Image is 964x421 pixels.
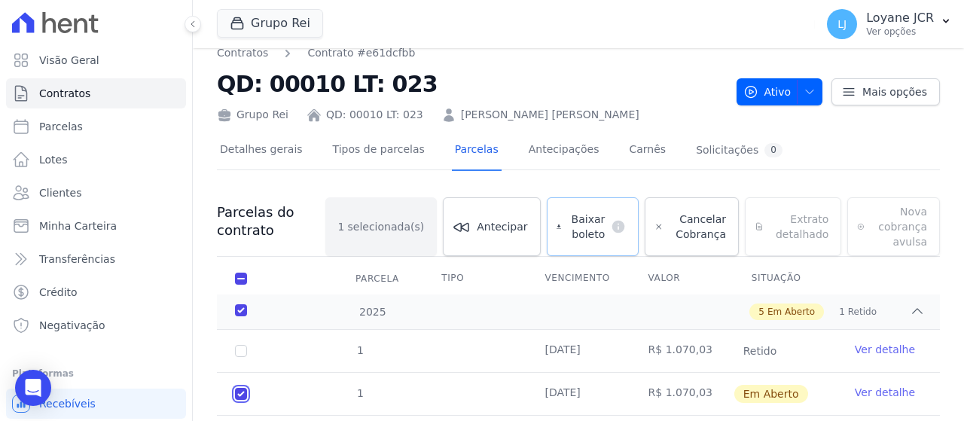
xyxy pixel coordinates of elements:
span: Baixar boleto [567,212,605,242]
th: Situação [734,263,837,294]
a: Antecipar [443,197,540,256]
span: Recebíveis [39,396,96,411]
span: Antecipar [477,219,527,234]
span: Retido [734,342,786,360]
span: Transferências [39,252,115,267]
a: Antecipações [526,131,602,171]
a: Negativação [6,310,186,340]
a: Visão Geral [6,45,186,75]
td: [DATE] [526,373,630,415]
div: Open Intercom Messenger [15,370,51,406]
a: Mais opções [831,78,940,105]
span: Ativo [743,78,792,105]
div: Parcela [337,264,417,294]
a: Cancelar Cobrança [645,197,739,256]
a: QD: 00010 LT: 023 [326,107,423,123]
h2: QD: 00010 LT: 023 [217,67,725,101]
th: Valor [630,263,734,294]
input: Só é possível selecionar pagamentos em aberto [235,345,247,357]
span: LJ [837,19,847,29]
a: Contratos [6,78,186,108]
a: Lotes [6,145,186,175]
span: 1 [338,219,345,234]
div: Grupo Rei [217,107,288,123]
a: Contratos [217,45,268,61]
nav: Breadcrumb [217,45,725,61]
a: Parcelas [6,111,186,142]
a: Tipos de parcelas [330,131,428,171]
span: Contratos [39,86,90,101]
a: [PERSON_NAME] [PERSON_NAME] [461,107,639,123]
input: default [235,388,247,400]
span: Mais opções [862,84,927,99]
span: Negativação [39,318,105,333]
td: R$ 1.070,03 [630,330,734,372]
span: Em Aberto [734,385,808,403]
span: Visão Geral [39,53,99,68]
a: Detalhes gerais [217,131,306,171]
a: Parcelas [452,131,502,171]
span: 1 [839,305,845,319]
p: Loyane JCR [866,11,934,26]
a: Solicitações0 [693,131,786,171]
p: Ver opções [866,26,934,38]
td: R$ 1.070,03 [630,373,734,415]
a: Ver detalhe [855,342,915,357]
div: 0 [764,143,782,157]
a: Minha Carteira [6,211,186,241]
a: Recebíveis [6,389,186,419]
div: Solicitações [696,143,782,157]
a: Crédito [6,277,186,307]
span: selecionada(s) [348,219,425,234]
span: Crédito [39,285,78,300]
button: Ativo [737,78,823,105]
button: Grupo Rei [217,9,323,38]
span: Lotes [39,152,68,167]
span: Em Aberto [767,305,815,319]
span: Minha Carteira [39,218,117,233]
span: Clientes [39,185,81,200]
a: Carnês [626,131,669,171]
h3: Parcelas do contrato [217,203,325,239]
th: Tipo [423,263,526,294]
button: LJ Loyane JCR Ver opções [815,3,964,45]
a: Transferências [6,244,186,274]
nav: Breadcrumb [217,45,415,61]
a: Clientes [6,178,186,208]
span: Cancelar Cobrança [670,212,726,242]
span: 5 [758,305,764,319]
span: 1 [355,387,364,399]
a: Baixar boleto [547,197,639,256]
span: Parcelas [39,119,83,134]
a: Contrato #e61dcfbb [307,45,415,61]
td: [DATE] [526,330,630,372]
div: Plataformas [12,365,180,383]
th: Vencimento [526,263,630,294]
a: Ver detalhe [855,385,915,400]
span: 1 [355,344,364,356]
span: Retido [848,305,877,319]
